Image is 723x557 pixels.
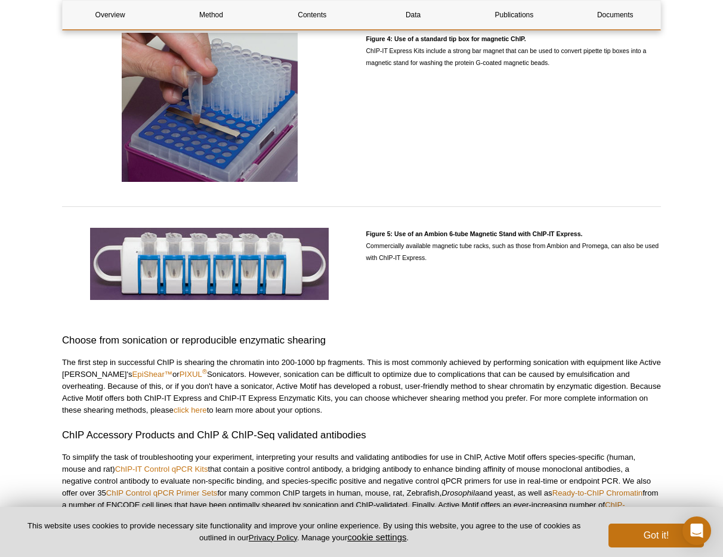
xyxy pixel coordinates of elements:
[19,521,589,543] p: This website uses cookies to provide necessary site functionality and improve your online experie...
[62,451,661,523] p: To simplify the task of troubleshooting your experiment, interpreting your results and validating...
[62,357,661,416] p: The first step in successful ChIP is shearing the chromatin into 200-1000 bp fragments. This is m...
[347,532,406,542] button: cookie settings
[366,1,461,29] a: Data
[265,1,360,29] a: Contents
[174,406,207,414] a: click here
[366,35,526,42] strong: Figure 4: Use of a standard tip box for magnetic ChIP.
[202,368,207,375] sup: ®
[180,370,207,379] a: PIXUL®
[106,488,218,497] a: ChIP Control qPCR Primer Sets
[366,230,659,261] span: Commercially available magnetic tube racks, such as those from Ambion and Promega, can also be us...
[441,488,479,497] i: Drosophila
[115,465,208,474] a: ChIP-IT Control qPCR Kits
[249,533,297,542] a: Privacy Policy
[366,35,647,66] span: ChIP-IT Express Kits include a strong bar magnet that can be used to convert pipette tip boxes in...
[552,488,642,497] a: Ready-to-ChIP Chromatin
[568,1,663,29] a: Documents
[466,1,561,29] a: Publications
[608,524,704,547] button: Got it!
[132,370,172,379] a: EpiShear™
[366,230,583,237] strong: Figure 5: Use of an Ambion 6-tube Magnetic Stand with ChIP-IT Express.
[62,428,661,442] h3: ChIP Accessory Products and ChIP & ChIP-Seq validated antibodies
[63,1,157,29] a: Overview
[682,516,711,545] div: Open Intercom Messenger
[62,333,661,348] h3: Choose from sonication or reproducible enzymatic shearing
[163,1,258,29] a: Method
